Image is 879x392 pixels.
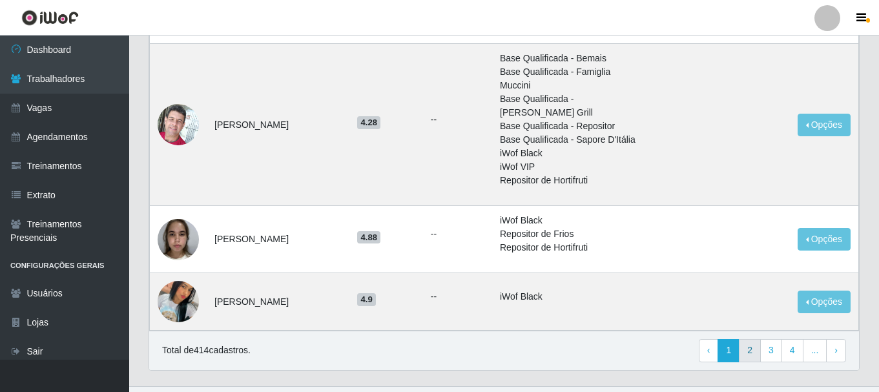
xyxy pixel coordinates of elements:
img: 1697414977679.jpeg [158,97,199,152]
span: 4.88 [357,231,380,244]
span: ‹ [707,345,710,355]
img: 1731621769159.jpeg [158,265,199,338]
li: Repositor de Hortifruti [500,241,636,254]
td: [PERSON_NAME] [207,206,349,273]
a: Next [826,339,846,362]
td: [PERSON_NAME] [207,44,349,206]
nav: pagination [699,339,846,362]
img: 1734746282382.jpeg [158,212,199,267]
li: iWof Black [500,214,636,227]
a: 1 [718,339,739,362]
a: Previous [699,339,719,362]
button: Opções [798,114,851,136]
li: iWof Black [500,147,636,160]
li: Base Qualificada - Famiglia Muccini [500,65,636,92]
li: Repositor de Hortifruti [500,174,636,187]
li: Base Qualificada - [PERSON_NAME] Grill [500,92,636,119]
li: iWof VIP [500,160,636,174]
a: ... [803,339,827,362]
ul: -- [431,290,484,304]
button: Opções [798,291,851,313]
button: Opções [798,228,851,251]
ul: -- [431,113,484,127]
a: 2 [739,339,761,362]
a: 4 [781,339,803,362]
li: Repositor de Frios [500,227,636,241]
li: Base Qualificada - Sapore D'Itália [500,133,636,147]
span: 4.28 [357,116,380,129]
li: Base Qualificada - Repositor [500,119,636,133]
span: 4.9 [357,293,376,306]
ul: -- [431,227,484,241]
li: Base Qualificada - Bemais [500,52,636,65]
a: 3 [760,339,782,362]
li: iWof Black [500,290,636,304]
span: › [834,345,838,355]
td: [PERSON_NAME] [207,273,349,331]
p: Total de 414 cadastros. [162,344,251,357]
img: CoreUI Logo [21,10,79,26]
